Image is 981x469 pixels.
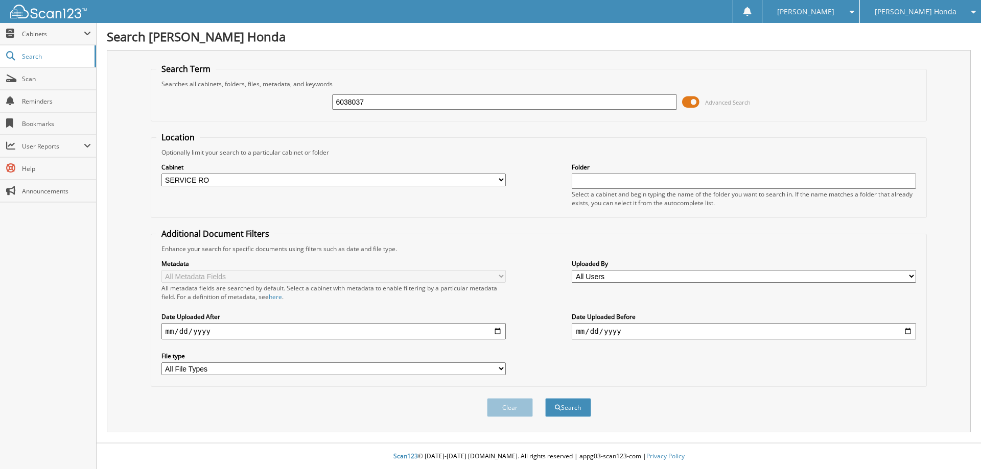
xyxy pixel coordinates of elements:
a: Privacy Policy [646,452,685,460]
span: Announcements [22,187,91,195]
div: All metadata fields are searched by default. Select a cabinet with metadata to enable filtering b... [161,284,506,301]
span: Cabinets [22,30,84,38]
input: start [161,323,506,339]
div: Searches all cabinets, folders, files, metadata, and keywords [156,80,922,88]
label: Date Uploaded Before [572,312,916,321]
h1: Search [PERSON_NAME] Honda [107,28,971,45]
legend: Search Term [156,63,216,75]
span: Reminders [22,97,91,106]
span: User Reports [22,142,84,151]
span: Bookmarks [22,119,91,128]
button: Clear [487,398,533,417]
span: Scan123 [393,452,418,460]
button: Search [545,398,591,417]
span: Scan [22,75,91,83]
input: end [572,323,916,339]
div: Optionally limit your search to a particular cabinet or folder [156,148,922,157]
label: Cabinet [161,163,506,171]
legend: Additional Document Filters [156,228,274,239]
span: Search [22,52,89,61]
div: © [DATE]-[DATE] [DOMAIN_NAME]. All rights reserved | appg03-scan123-com | [97,444,981,469]
div: Enhance your search for specific documents using filters such as date and file type. [156,244,922,253]
label: Metadata [161,259,506,268]
img: scan123-logo-white.svg [10,5,87,18]
span: [PERSON_NAME] Honda [875,9,956,15]
label: Folder [572,163,916,171]
span: Help [22,164,91,173]
div: Select a cabinet and begin typing the name of the folder you want to search in. If the name match... [572,190,916,207]
span: Advanced Search [705,98,751,106]
span: [PERSON_NAME] [777,9,834,15]
legend: Location [156,132,200,143]
a: here [269,292,282,301]
label: Date Uploaded After [161,312,506,321]
label: Uploaded By [572,259,916,268]
label: File type [161,352,506,360]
